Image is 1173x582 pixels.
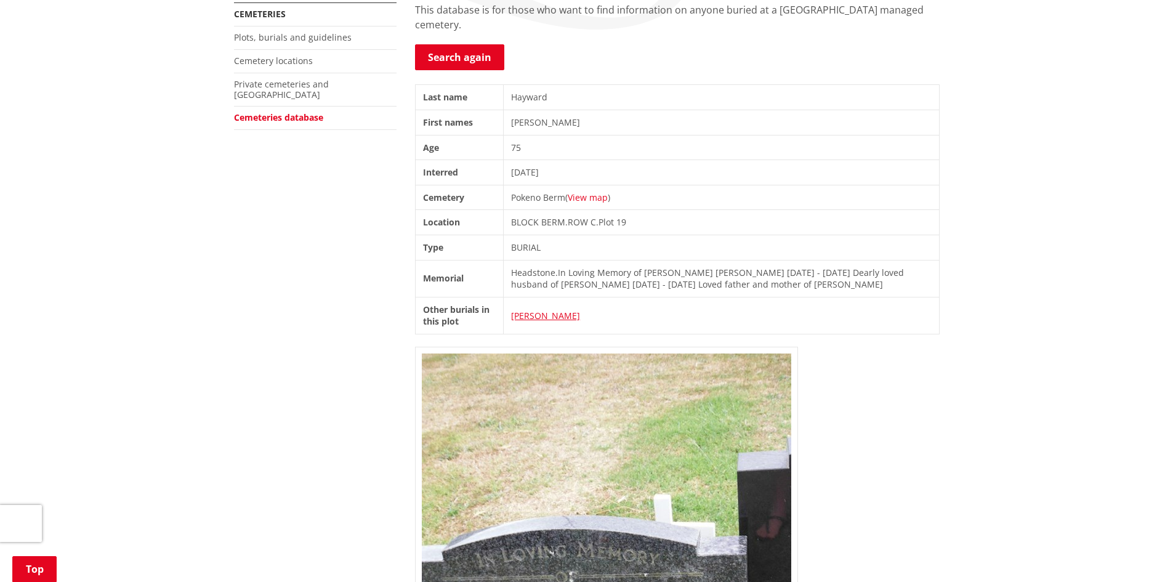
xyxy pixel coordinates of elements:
[415,135,504,160] th: Age
[511,267,555,278] span: Headstone
[415,160,504,185] th: Interred
[541,216,565,228] span: BERM
[415,260,504,297] th: Memorial
[12,556,57,582] a: Top
[504,185,939,210] td: Pokeno Berm
[599,216,614,228] span: Plot
[415,110,504,135] th: First names
[511,267,904,291] span: In Loving Memory of [PERSON_NAME] [PERSON_NAME] [DATE] - [DATE] Dearly loved husband of [PERSON_N...
[511,310,580,321] a: [PERSON_NAME]
[504,135,939,160] td: 75
[504,260,939,297] td: .
[591,216,596,228] span: C
[568,216,588,228] span: ROW
[1116,530,1161,575] iframe: Messenger Launcher
[415,235,504,260] th: Type
[511,216,539,228] span: BLOCK
[504,110,939,135] td: [PERSON_NAME]
[234,31,352,43] a: Plots, burials and guidelines
[234,111,323,123] a: Cemeteries database
[234,8,286,20] a: Cemeteries
[415,185,504,210] th: Cemetery
[504,210,939,235] td: . .
[234,55,313,67] a: Cemetery locations
[568,192,608,203] a: View map
[565,192,610,203] span: ( )
[415,85,504,110] th: Last name
[415,210,504,235] th: Location
[415,2,940,32] p: This database is for those who want to find information on anyone buried at a [GEOGRAPHIC_DATA] m...
[415,44,504,70] a: Search again
[504,85,939,110] td: Hayward
[504,235,939,260] td: BURIAL
[504,160,939,185] td: [DATE]
[616,216,626,228] span: 19
[234,78,329,100] a: Private cemeteries and [GEOGRAPHIC_DATA]
[415,297,504,334] th: Other burials in this plot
